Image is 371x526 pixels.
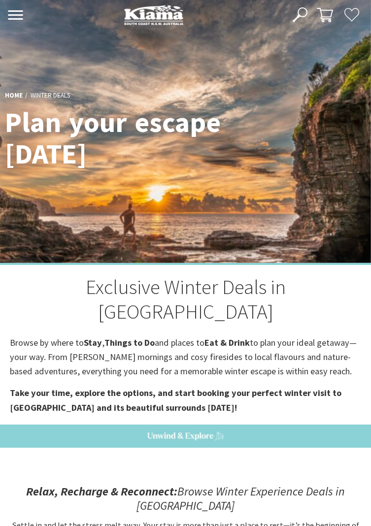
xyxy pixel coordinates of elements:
[26,484,177,499] strong: Relax, Recharge & Reconnect:
[5,91,23,100] a: Home
[5,106,283,169] h1: Plan your escape [DATE]
[124,5,183,25] img: Kiama Logo
[10,387,341,413] strong: Take your time, explore the options, and start booking your perfect winter visit to [GEOGRAPHIC_D...
[31,91,70,101] li: Winter Deals
[10,335,361,379] p: Browse by where to , and places to to plan your ideal getaway—your way. From [PERSON_NAME] mornin...
[10,275,361,324] h2: Exclusive Winter Deals in [GEOGRAPHIC_DATA]
[26,484,345,513] em: Browse Winter Experience Deals in [GEOGRAPHIC_DATA]
[84,337,102,348] strong: Stay
[204,337,250,348] strong: Eat & Drink
[104,337,155,348] strong: Things to Do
